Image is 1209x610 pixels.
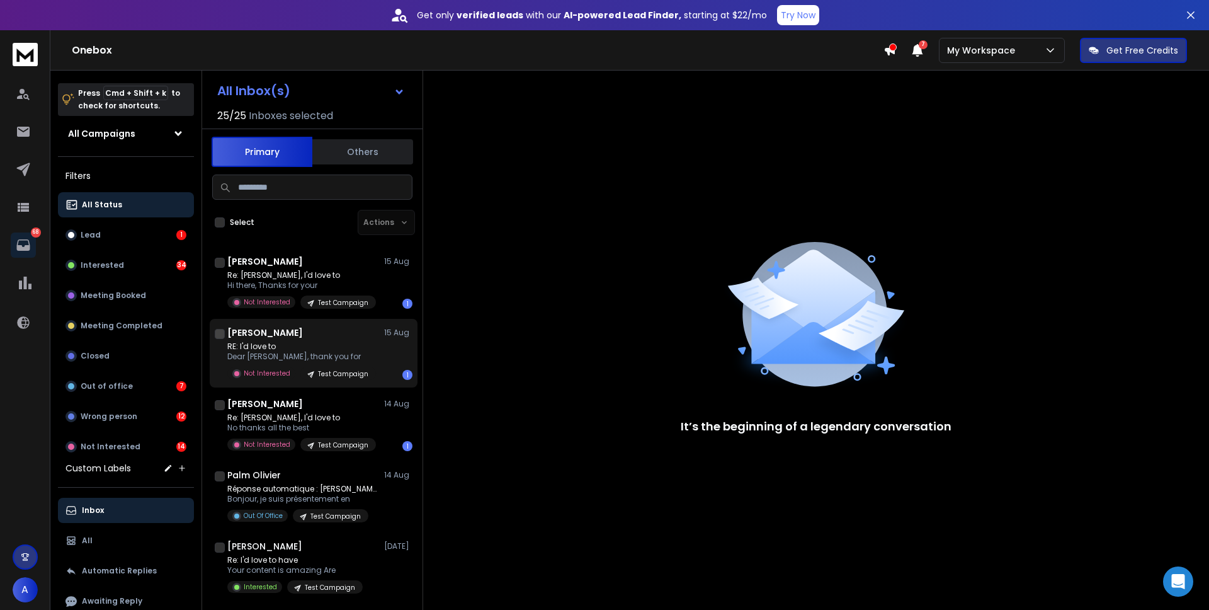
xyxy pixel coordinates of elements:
[81,411,137,422] p: Wrong person
[81,291,146,301] p: Meeting Booked
[58,313,194,338] button: Meeting Completed
[227,413,376,423] p: Re: [PERSON_NAME], I'd love to
[1080,38,1187,63] button: Get Free Credits
[244,369,290,378] p: Not Interested
[244,582,277,592] p: Interested
[384,328,412,338] p: 15 Aug
[227,342,376,352] p: RE: I'd love to
[58,498,194,523] button: Inbox
[82,596,142,606] p: Awaiting Reply
[13,577,38,602] button: A
[947,44,1020,57] p: My Workspace
[65,462,131,475] h3: Custom Labels
[81,260,124,270] p: Interested
[227,494,378,504] p: Bonjour, je suis présentement en
[312,138,413,166] button: Others
[310,512,361,521] p: Test Campaign
[58,434,194,459] button: Not Interested14
[227,352,376,362] p: Dear [PERSON_NAME], thank you for
[318,440,368,450] p: Test Campaign
[58,121,194,146] button: All Campaigns
[318,369,368,379] p: Test Campaign
[564,9,681,21] strong: AI-powered Lead Finder,
[230,217,254,227] label: Select
[777,5,819,25] button: Try Now
[1106,44,1178,57] p: Get Free Credits
[305,583,355,592] p: Test Campaign
[919,40,928,49] span: 7
[402,441,412,451] div: 1
[227,270,376,280] p: Re: [PERSON_NAME], I'd love to
[384,470,412,480] p: 14 Aug
[58,222,194,248] button: Lead1
[227,255,303,268] h1: [PERSON_NAME]
[81,230,101,240] p: Lead
[58,343,194,369] button: Closed
[217,108,246,124] span: 25 / 25
[384,256,412,267] p: 15 Aug
[176,260,186,270] div: 34
[78,87,180,112] p: Press to check for shortcuts.
[457,9,523,21] strong: verified leads
[58,404,194,429] button: Wrong person12
[82,566,157,576] p: Automatic Replies
[58,253,194,278] button: Interested34
[31,227,41,238] p: 68
[318,298,368,308] p: Test Campaign
[81,381,133,391] p: Out of office
[244,511,283,521] p: Out Of Office
[176,381,186,391] div: 7
[11,233,36,258] a: 68
[227,280,376,291] p: Hi there, Thanks for your
[402,370,412,380] div: 1
[13,43,38,66] img: logo
[384,541,412,551] p: [DATE]
[72,43,883,58] h1: Onebox
[681,418,951,435] p: It’s the beginning of a legendary conversation
[176,230,186,240] div: 1
[81,351,110,361] p: Closed
[58,167,194,185] h3: Filters
[227,540,302,553] h1: [PERSON_NAME]
[58,192,194,217] button: All Status
[81,442,140,452] p: Not Interested
[227,484,378,494] p: Réponse automatique : [PERSON_NAME], I'd love
[207,78,415,103] button: All Inbox(s)
[82,505,104,515] p: Inbox
[384,399,412,409] p: 14 Aug
[217,84,290,97] h1: All Inbox(s)
[227,398,303,410] h1: [PERSON_NAME]
[82,200,122,210] p: All Status
[244,297,290,307] p: Not Interested
[58,374,194,399] button: Out of office7
[58,528,194,553] button: All
[244,440,290,449] p: Not Interested
[227,423,376,433] p: No thanks all the best
[781,9,815,21] p: Try Now
[417,9,767,21] p: Get only with our starting at $22/mo
[227,555,363,565] p: Re: I'd love to have
[176,411,186,422] div: 12
[227,565,363,575] p: Your content is amazing Are
[402,299,412,309] div: 1
[68,127,135,140] h1: All Campaigns
[82,536,93,546] p: All
[227,326,303,339] h1: [PERSON_NAME]
[58,558,194,584] button: Automatic Replies
[103,86,168,100] span: Cmd + Shift + k
[58,283,194,308] button: Meeting Booked
[176,442,186,452] div: 14
[81,321,162,331] p: Meeting Completed
[1163,567,1193,597] div: Open Intercom Messenger
[249,108,333,124] h3: Inboxes selected
[212,137,312,167] button: Primary
[227,469,281,481] h1: Palm Olivier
